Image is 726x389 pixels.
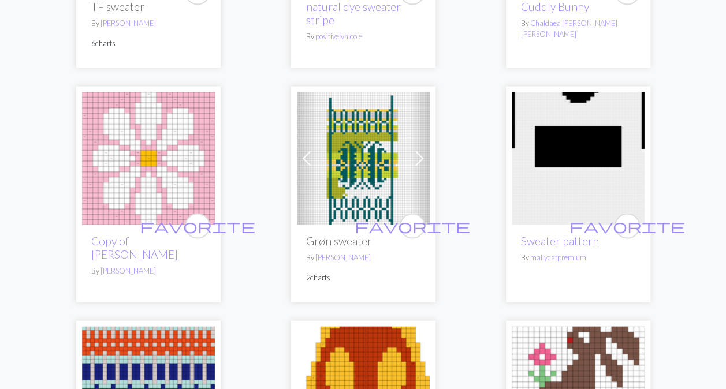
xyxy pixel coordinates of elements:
span: favorite [140,216,255,234]
p: By [521,18,635,40]
p: By [306,252,420,263]
i: favourite [569,214,685,237]
button: favourite [400,213,425,238]
a: Grøn sweater [297,151,430,162]
p: 6 charts [91,38,206,49]
p: By [91,18,206,29]
button: favourite [615,213,640,238]
span: favorite [569,216,685,234]
a: Chaldaea [PERSON_NAME] [PERSON_NAME] [521,18,617,39]
p: By [91,265,206,276]
a: Chart A [82,151,215,162]
img: Chart A [82,92,215,225]
span: favorite [355,216,470,234]
i: favourite [140,214,255,237]
a: mallycatpremium [530,252,586,261]
a: [PERSON_NAME] [315,252,371,261]
a: positivelynicole [315,32,362,41]
button: favourite [185,213,210,238]
img: Sweater pattern [512,92,645,225]
img: Grøn sweater [297,92,430,225]
h2: Grøn sweater [306,234,420,247]
i: favourite [355,214,470,237]
a: [PERSON_NAME] [100,265,156,275]
a: Sweater pattern [521,234,599,247]
a: Sweater pattern [512,151,645,162]
a: [PERSON_NAME] [100,18,156,28]
a: Copy of [PERSON_NAME] [91,234,178,260]
p: By [306,31,420,42]
p: 2 charts [306,272,420,283]
p: By [521,252,635,263]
